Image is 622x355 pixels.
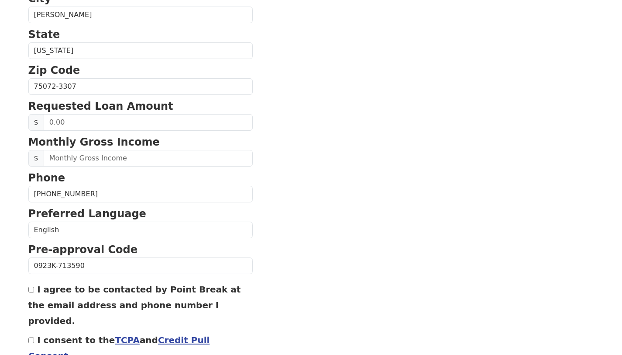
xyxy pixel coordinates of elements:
input: Phone [28,186,253,202]
strong: Requested Loan Amount [28,100,173,112]
input: 0.00 [44,114,253,131]
label: I agree to be contacted by Point Break at the email address and phone number I provided. [28,284,241,326]
strong: Zip Code [28,64,80,77]
strong: Pre-approval Code [28,244,138,256]
input: Zip Code [28,78,253,95]
span: $ [28,150,44,167]
a: TCPA [115,335,140,345]
input: Monthly Gross Income [44,150,253,167]
strong: Phone [28,172,65,184]
input: City [28,7,253,23]
span: $ [28,114,44,131]
p: Monthly Gross Income [28,134,253,150]
input: Pre-approval Code [28,258,253,274]
strong: Preferred Language [28,208,146,220]
strong: State [28,28,60,41]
